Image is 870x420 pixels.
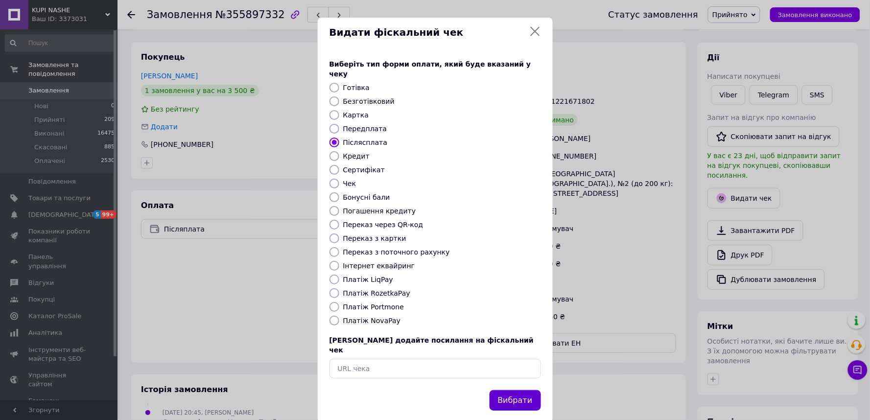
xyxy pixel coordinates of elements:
[329,25,525,40] span: Видати фіскальний чек
[343,166,385,174] label: Сертифікат
[329,60,531,78] span: Виберіть тип форми оплати, який буде вказаний у чеку
[343,207,416,215] label: Погашення кредиту
[343,84,370,92] label: Готівка
[343,289,410,297] label: Платіж RozetkaPay
[343,152,370,160] label: Кредит
[343,193,390,201] label: Бонусні бали
[343,139,388,146] label: Післясплата
[329,359,541,378] input: URL чека
[343,276,393,283] label: Платіж LiqPay
[490,390,541,411] button: Вибрати
[343,125,387,133] label: Передплата
[343,97,395,105] label: Безготівковий
[343,262,415,270] label: Інтернет еквайринг
[343,234,406,242] label: Переказ з картки
[343,221,423,229] label: Переказ через QR-код
[343,111,369,119] label: Картка
[343,317,401,325] label: Платіж NovaPay
[343,180,356,187] label: Чек
[329,336,534,354] span: [PERSON_NAME] додайте посилання на фіскальний чек
[343,303,404,311] label: Платіж Portmone
[343,248,450,256] label: Переказ з поточного рахунку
